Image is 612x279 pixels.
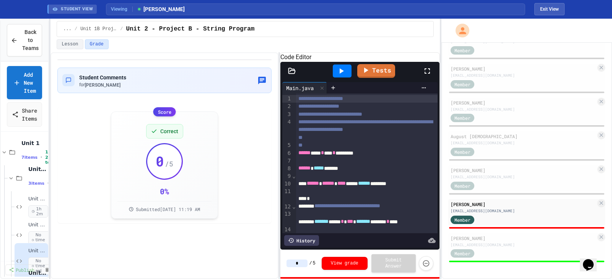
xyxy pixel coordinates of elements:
span: 7 items [21,155,37,160]
div: 7 [282,157,292,165]
span: 1h 2m [28,205,48,218]
div: 1 [282,95,292,103]
span: / 5 [165,158,173,169]
span: Unit 1 [21,140,47,147]
span: Submitted [DATE] 11:19 AM [136,206,200,212]
span: Member [454,216,470,223]
span: ... [63,26,72,32]
div: 11 [282,188,292,203]
a: Add New Item [7,66,42,99]
div: [EMAIL_ADDRESS][DOMAIN_NAME] [451,242,596,248]
iframe: chat widget [580,248,604,271]
a: Share Items [7,102,42,127]
div: [PERSON_NAME] [451,65,596,72]
span: Member [454,47,470,54]
div: 14 [282,226,292,242]
span: Member [454,81,470,88]
div: [EMAIL_ADDRESS][DOMAIN_NAME] [451,140,596,146]
span: [PERSON_NAME] [137,5,185,13]
span: STUDENT VIEW [61,6,93,13]
span: No time set [28,257,51,275]
button: Force resubmission of student's answer (Admin only) [419,256,433,271]
span: Member [454,115,470,121]
button: Exit student view [534,3,565,15]
span: Unit 2 - Project A - My Shape [28,196,47,202]
div: 12 [282,203,292,211]
span: Unit 1B Projects [28,166,47,173]
span: Unit 1B Projects [80,26,117,32]
h6: Code Editor [280,53,439,62]
span: Correct [160,127,178,135]
span: Member [454,182,470,189]
span: 1h 2m total [45,150,56,165]
div: [PERSON_NAME] [451,167,596,174]
span: / [309,260,312,266]
div: 0 % [160,186,169,197]
span: / [75,26,77,32]
div: [PERSON_NAME] [451,235,596,242]
span: 0 [156,153,164,169]
a: Publish [5,264,38,275]
div: History [284,235,319,246]
div: [EMAIL_ADDRESS][DOMAIN_NAME] [451,174,596,180]
span: Unit 2 - Project C - Round Things [28,222,47,228]
div: [EMAIL_ADDRESS][DOMAIN_NAME] [451,106,596,112]
div: [EMAIL_ADDRESS][DOMAIN_NAME] [451,73,596,78]
span: • [47,180,49,186]
div: 8 [282,165,292,173]
div: 2 [282,103,292,110]
div: Main.java [282,82,327,94]
span: Submit Answer [378,257,410,269]
button: Lesson [57,39,83,49]
span: Member [454,250,470,257]
div: for [79,82,126,88]
span: 5 [313,260,316,266]
button: View grade [322,257,368,270]
div: 5 [282,142,292,149]
span: [PERSON_NAME] [85,82,120,88]
div: [PERSON_NAME] [451,99,596,106]
span: Viewing [111,6,133,13]
span: • [41,154,42,160]
div: Main.java [282,84,317,92]
div: 4 [282,118,292,142]
span: Unit 2 - Project B - String Program [28,248,47,254]
span: Member [454,148,470,155]
div: My Account [448,22,471,39]
div: [PERSON_NAME] [451,201,596,208]
div: 13 [282,210,292,226]
div: Score [153,107,176,116]
div: [EMAIL_ADDRESS][DOMAIN_NAME] [451,208,596,214]
div: 10 [282,180,292,188]
a: Tests [357,64,395,78]
span: Student Comments [79,74,126,81]
span: Fold line [292,203,296,210]
span: 3 items [28,181,44,186]
span: Unit 2 - Project B - String Program [126,24,254,34]
button: Back to Teams [7,24,42,56]
div: August [DEMOGRAPHIC_DATA] [451,133,596,140]
div: 9 [282,173,292,180]
span: Back to Teams [22,28,39,52]
span: Fold line [292,173,296,179]
div: 3 [282,111,292,118]
a: Delete [41,264,71,275]
span: / [120,26,123,32]
button: Submit Answer [371,254,416,273]
span: No time set [28,231,51,249]
button: Grade [85,39,109,49]
div: 6 [282,150,292,157]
